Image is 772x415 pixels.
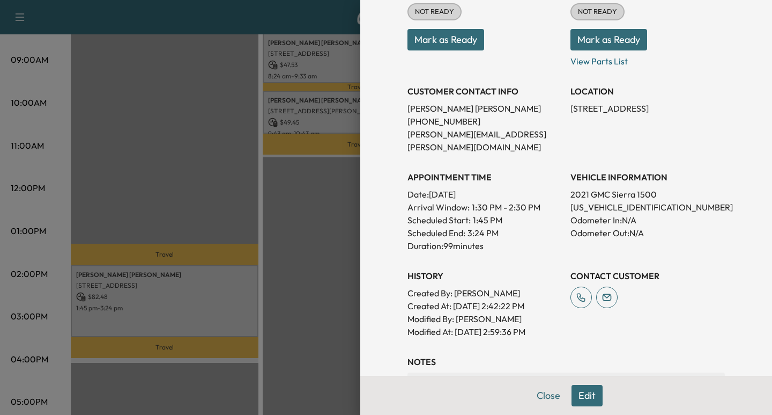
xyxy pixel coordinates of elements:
[407,128,562,154] p: [PERSON_NAME][EMAIL_ADDRESS][PERSON_NAME][DOMAIN_NAME]
[407,227,465,239] p: Scheduled End:
[407,29,484,50] button: Mark as Ready
[570,201,725,214] p: [US_VEHICLE_IDENTIFICATION_NUMBER]
[407,171,562,184] h3: APPOINTMENT TIME
[570,85,725,98] h3: LOCATION
[407,270,562,282] h3: History
[570,227,725,239] p: Odometer Out: N/A
[407,300,562,312] p: Created At : [DATE] 2:42:22 PM
[407,287,562,300] p: Created By : [PERSON_NAME]
[570,188,725,201] p: 2021 GMC Sierra 1500
[407,239,562,252] p: Duration: 99 minutes
[467,227,499,239] p: 3:24 PM
[407,102,562,115] p: [PERSON_NAME] [PERSON_NAME]
[407,115,562,128] p: [PHONE_NUMBER]
[570,171,725,184] h3: VEHICLE INFORMATION
[409,6,461,17] span: NOT READY
[407,325,562,338] p: Modified At : [DATE] 2:59:36 PM
[530,385,567,406] button: Close
[407,312,562,325] p: Modified By : [PERSON_NAME]
[407,85,562,98] h3: CUSTOMER CONTACT INFO
[407,188,562,201] p: Date: [DATE]
[407,214,471,227] p: Scheduled Start:
[571,6,623,17] span: NOT READY
[570,29,647,50] button: Mark as Ready
[570,214,725,227] p: Odometer In: N/A
[407,355,725,368] h3: NOTES
[570,270,725,282] h3: CONTACT CUSTOMER
[407,201,562,214] p: Arrival Window:
[473,214,502,227] p: 1:45 PM
[570,50,725,68] p: View Parts List
[571,385,603,406] button: Edit
[472,201,540,214] span: 1:30 PM - 2:30 PM
[570,102,725,115] p: [STREET_ADDRESS]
